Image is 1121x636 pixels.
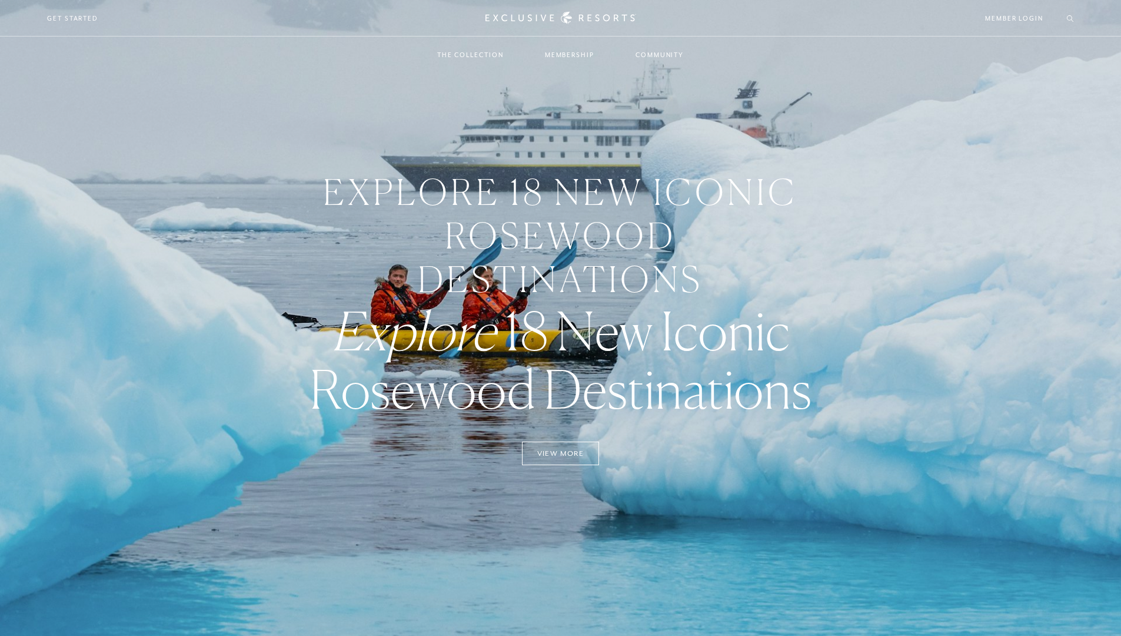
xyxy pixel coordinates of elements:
[322,171,800,301] h3: Explore 18 New Iconic Rosewood Destinations
[425,38,515,72] a: The Collection
[331,299,495,363] em: Explore
[47,13,98,24] a: Get Started
[224,302,897,418] h3: 18 New Iconic Rosewood Destinations
[624,38,696,72] a: Community
[523,442,599,465] a: View More
[533,38,606,72] a: Membership
[985,13,1043,24] a: Member Login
